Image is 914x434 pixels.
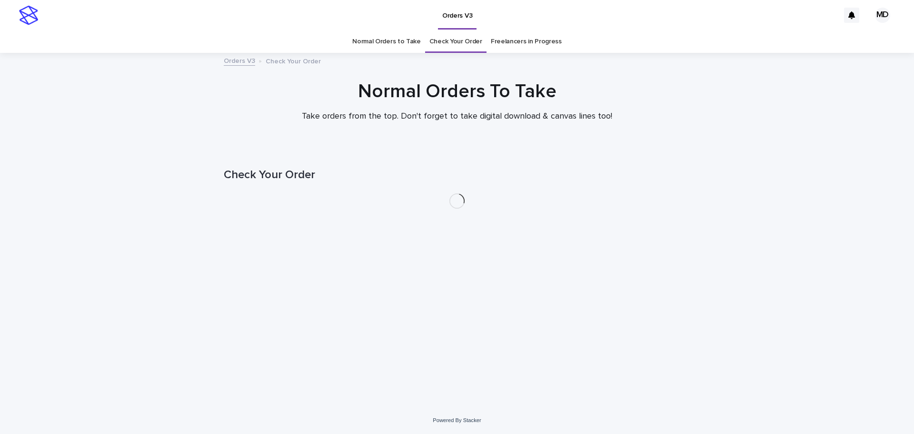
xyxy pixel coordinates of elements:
a: Powered By Stacker [433,417,481,423]
p: Take orders from the top. Don't forget to take digital download & canvas lines too! [267,111,647,122]
a: Orders V3 [224,55,255,66]
h1: Check Your Order [224,168,690,182]
a: Freelancers in Progress [491,30,562,53]
p: Check Your Order [266,55,321,66]
img: stacker-logo-s-only.png [19,6,38,25]
h1: Normal Orders To Take [224,80,690,103]
div: MD [875,8,890,23]
a: Check Your Order [429,30,482,53]
a: Normal Orders to Take [352,30,421,53]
